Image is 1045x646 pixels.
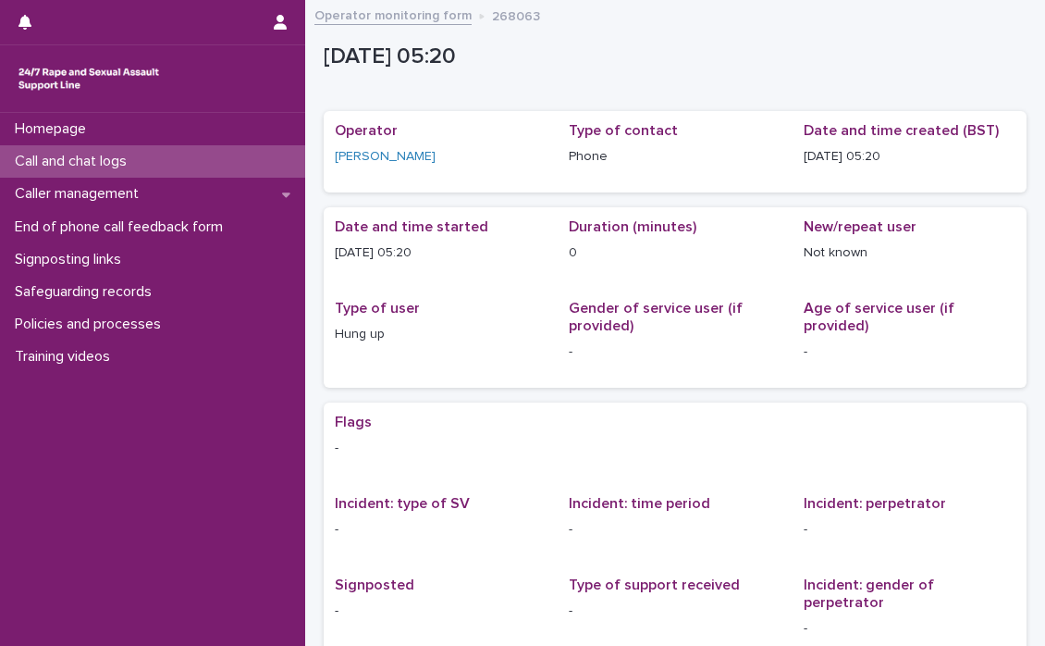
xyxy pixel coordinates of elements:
[804,578,934,610] span: Incident: gender of perpetrator
[335,439,1015,458] p: -
[569,147,781,167] p: Phone
[804,619,1015,639] p: -
[335,147,436,167] a: [PERSON_NAME]
[335,219,488,234] span: Date and time started
[569,243,781,263] p: 0
[335,301,420,316] span: Type of user
[7,251,136,268] p: Signposting links
[569,219,696,234] span: Duration (minutes)
[7,185,154,203] p: Caller management
[569,301,743,333] span: Gender of service user (if provided)
[804,219,916,234] span: New/repeat user
[804,147,1015,167] p: [DATE] 05:20
[804,123,999,138] span: Date and time created (BST)
[335,325,547,344] p: Hung up
[335,123,398,138] span: Operator
[7,218,238,236] p: End of phone call feedback form
[15,60,163,97] img: rhQMoQhaT3yELyF149Cw
[314,4,472,25] a: Operator monitoring form
[804,301,954,333] span: Age of service user (if provided)
[804,496,946,511] span: Incident: perpetrator
[7,153,141,170] p: Call and chat logs
[804,342,1015,362] p: -
[569,123,678,138] span: Type of contact
[335,496,470,511] span: Incident: type of SV
[492,5,540,25] p: 268063
[804,243,1015,263] p: Not known
[324,43,1019,70] p: [DATE] 05:20
[7,120,101,138] p: Homepage
[569,578,740,592] span: Type of support received
[569,602,781,621] p: -
[7,316,176,333] p: Policies and processes
[335,243,547,263] p: [DATE] 05:20
[335,578,414,592] span: Signposted
[7,348,125,366] p: Training videos
[335,415,372,429] span: Flags
[335,520,547,540] p: -
[569,342,781,362] p: -
[569,520,781,540] p: -
[804,520,1015,540] p: -
[335,602,547,621] p: -
[7,283,166,301] p: Safeguarding records
[569,496,710,511] span: Incident: time period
